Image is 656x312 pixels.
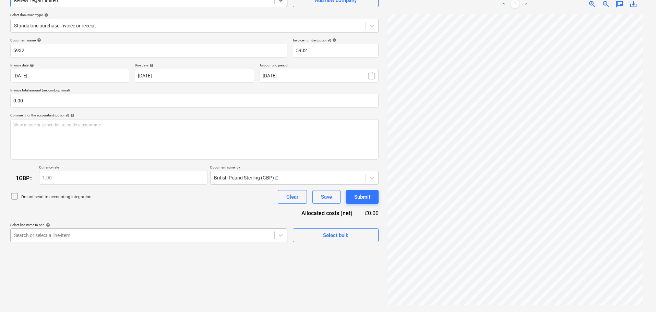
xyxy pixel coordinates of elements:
[321,192,332,201] div: Save
[331,38,336,42] span: help
[10,63,129,67] div: Invoice date
[10,44,287,58] input: Document name
[10,113,379,117] div: Comment for the accountant (optional)
[10,223,287,227] div: Select line-items to add
[43,13,48,17] span: help
[260,69,379,83] button: [DATE]
[36,38,41,42] span: help
[622,279,656,312] iframe: Chat Widget
[10,88,379,94] p: Invoice total amount (net cost, optional)
[21,194,92,200] p: Do not send to accounting integration
[210,165,379,171] p: Document currency
[312,190,341,204] button: Save
[260,63,379,69] p: Accounting period
[135,63,254,67] div: Due date
[39,165,207,171] p: Currency rate
[148,63,154,67] span: help
[289,209,363,217] div: Allocated costs (net)
[10,175,39,182] div: 1 GBP =
[69,113,74,117] span: help
[45,223,50,227] span: help
[135,69,254,83] input: Due date not specified
[346,190,379,204] button: Submit
[323,231,348,240] div: Select bulk
[28,63,34,67] span: help
[363,209,379,217] div: £0.00
[293,38,379,42] div: Invoice number (optional)
[354,192,370,201] div: Submit
[10,94,379,108] input: Invoice total amount (net cost, optional)
[293,228,379,242] button: Select bulk
[10,13,379,17] div: Select document type
[286,192,298,201] div: Clear
[293,44,379,58] input: Invoice number
[278,190,307,204] button: Clear
[10,69,129,83] input: Invoice date not specified
[10,38,287,42] div: Document name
